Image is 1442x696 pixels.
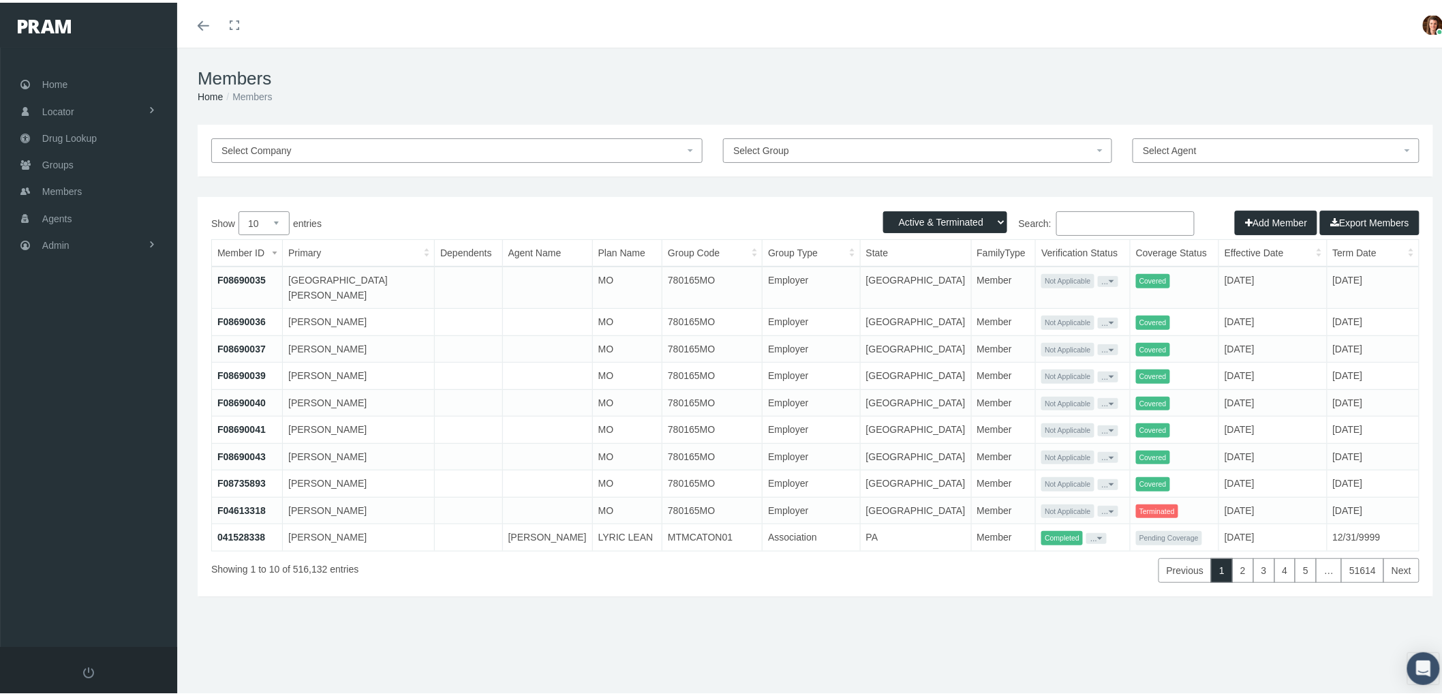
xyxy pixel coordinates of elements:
td: [PERSON_NAME] [283,333,435,360]
span: Select Agent [1143,142,1197,153]
th: FamilyType [971,237,1036,264]
a: F08690040 [217,395,266,406]
td: Employer [763,414,860,441]
td: Employer [763,360,860,387]
td: [PERSON_NAME] [283,360,435,387]
a: 5 [1295,556,1317,580]
span: Groups [42,149,74,175]
td: 780165MO [662,440,763,468]
span: Covered [1136,421,1170,435]
a: 51614 [1341,556,1384,580]
a: F08735893 [217,475,266,486]
td: [DATE] [1327,306,1419,333]
td: Member [971,414,1036,441]
li: Members [223,87,272,102]
td: [DATE] [1218,333,1327,360]
span: Covered [1136,448,1170,462]
span: Covered [1136,367,1170,381]
td: [DATE] [1218,468,1327,495]
a: Home [198,89,223,100]
span: Terminated [1136,502,1178,516]
a: F08690039 [217,367,266,378]
button: ... [1098,369,1118,380]
td: [GEOGRAPHIC_DATA] [860,333,971,360]
td: [DATE] [1327,414,1419,441]
span: Covered [1136,394,1170,408]
span: Not Applicable [1041,313,1094,327]
td: 780165MO [662,360,763,387]
td: 780165MO [662,468,763,495]
a: 2 [1232,556,1254,580]
td: [GEOGRAPHIC_DATA][PERSON_NAME] [283,264,435,306]
button: ... [1098,476,1118,487]
span: Admin [42,230,70,256]
span: Select Company [221,142,292,153]
td: Employer [763,468,860,495]
a: 3 [1253,556,1275,580]
td: Member [971,440,1036,468]
div: Open Intercom Messenger [1407,650,1440,682]
td: [DATE] [1218,264,1327,306]
th: Group Code: activate to sort column ascending [662,237,763,264]
span: Not Applicable [1041,421,1094,435]
td: 780165MO [662,333,763,360]
td: [GEOGRAPHIC_DATA] [860,387,971,414]
a: 1 [1211,556,1233,580]
td: [DATE] [1218,521,1327,548]
td: [DATE] [1218,414,1327,441]
span: Not Applicable [1041,367,1094,381]
th: Agent Name [502,237,592,264]
button: ... [1086,530,1107,541]
span: Covered [1136,340,1170,354]
td: [DATE] [1218,387,1327,414]
td: [GEOGRAPHIC_DATA] [860,360,971,387]
th: Coverage Status [1130,237,1218,264]
td: Employer [763,264,860,306]
td: MO [592,360,662,387]
label: Show entries [211,209,816,232]
td: [DATE] [1218,440,1327,468]
td: [GEOGRAPHIC_DATA] [860,306,971,333]
td: [GEOGRAPHIC_DATA] [860,264,971,306]
td: [DATE] [1218,306,1327,333]
a: Previous [1159,556,1212,580]
td: Employer [763,387,860,414]
span: Home [42,69,67,95]
td: [PERSON_NAME] [283,440,435,468]
td: 780165MO [662,414,763,441]
a: F08690037 [217,341,266,352]
td: [DATE] [1327,440,1419,468]
span: Not Applicable [1041,394,1094,408]
td: [DATE] [1327,494,1419,521]
span: Covered [1136,313,1170,327]
a: F08690043 [217,449,266,459]
span: Covered [1136,271,1170,286]
a: Next [1383,556,1420,580]
td: [PERSON_NAME] [283,306,435,333]
th: Effective Date: activate to sort column ascending [1218,237,1327,264]
span: Not Applicable [1041,340,1094,354]
a: F04613318 [217,502,266,513]
a: 041528338 [217,529,265,540]
button: ... [1098,503,1118,514]
span: Members [42,176,82,202]
button: ... [1098,315,1118,326]
button: ... [1098,395,1118,406]
h1: Members [198,65,1433,87]
th: Term Date: activate to sort column ascending [1327,237,1419,264]
input: Search: [1056,209,1195,233]
td: [DATE] [1327,387,1419,414]
span: Agents [42,203,72,229]
td: [DATE] [1218,494,1327,521]
td: Member [971,360,1036,387]
td: Member [971,387,1036,414]
td: [DATE] [1327,264,1419,306]
td: Member [971,494,1036,521]
td: 780165MO [662,306,763,333]
th: State [860,237,971,264]
td: [GEOGRAPHIC_DATA] [860,414,971,441]
th: Dependents [435,237,502,264]
td: [PERSON_NAME] [283,468,435,495]
span: Drug Lookup [42,123,97,149]
td: MO [592,494,662,521]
